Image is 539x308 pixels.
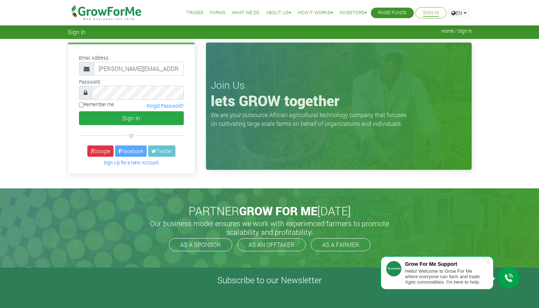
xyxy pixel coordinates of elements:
[142,219,397,236] h5: Our business model ensures we work with experienced farmers to promote scalability and profitabil...
[340,9,367,17] a: Investors
[237,238,306,251] a: AS AN OFFTAKER
[211,111,411,128] p: We are your outsource African agricultural technology company that focuses on cultivating large s...
[147,103,184,109] a: Forgot Password?
[210,9,225,17] a: Farms
[71,204,469,218] h2: PARTNER [DATE]
[9,275,530,285] h4: Subscribe to our Newsletter
[441,28,472,34] span: Home / Sign In
[79,55,110,61] label: Email Address:
[79,131,184,140] div: or
[298,9,333,17] a: How it Works
[232,9,259,17] a: What We Do
[239,203,317,219] span: GROW FOR ME
[448,7,470,19] a: EN
[266,9,291,17] a: About Us
[104,160,159,165] a: Sign Up for a New Account
[423,9,439,17] a: Sign In
[79,111,184,125] button: Sign In
[79,79,101,85] label: Password:
[94,62,184,76] input: Email Address
[169,238,232,251] a: AS A SPONSOR
[87,145,114,157] a: Google
[79,101,114,108] label: Remember me
[378,9,407,17] a: Raise Funds
[211,92,467,109] h1: lets GROW together
[405,261,486,267] div: Grow For Me Support
[211,79,467,91] h3: Join Us
[311,238,370,251] a: AS A FARMER
[68,28,86,35] span: Sign In
[79,103,84,107] input: Remember me
[405,268,486,285] div: Hello! Welcome to Grow For Me where everyone can farm and trade Agric commodities. I'm here to help.
[186,9,203,17] a: Trades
